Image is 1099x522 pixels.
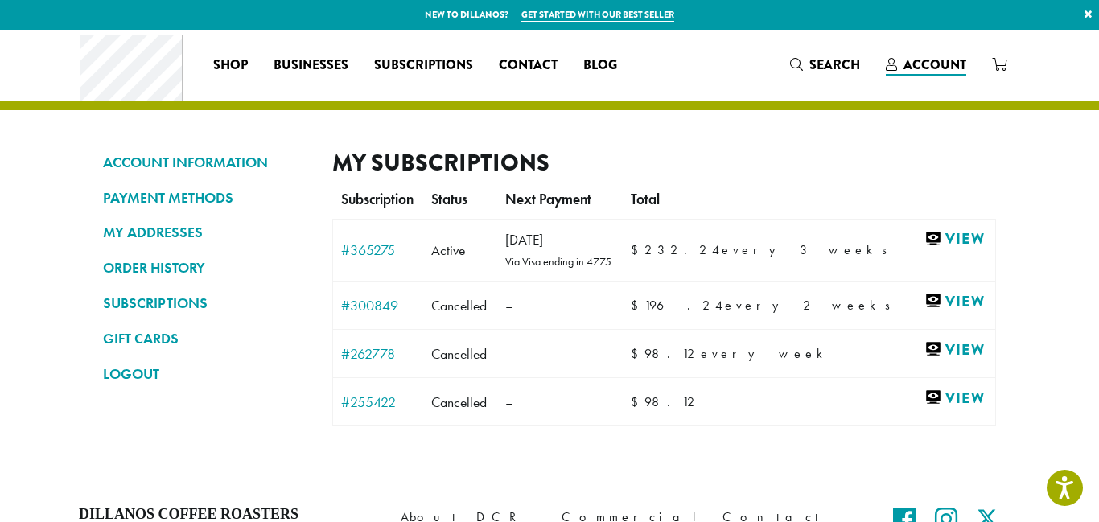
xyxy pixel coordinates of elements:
a: MY ADDRESSES [103,219,308,246]
td: – [497,282,623,330]
td: [DATE] [497,219,623,282]
a: Shop [200,52,261,78]
span: Subscriptions [374,55,473,76]
a: SUBSCRIPTIONS [103,290,308,317]
nav: Account pages [103,149,308,443]
small: Via Visa ending in 4775 [505,254,611,269]
a: #255422 [341,395,415,409]
span: $ [631,297,644,314]
span: Businesses [274,55,348,76]
a: View [924,339,987,360]
span: 98.12 [631,393,701,410]
a: Search [777,51,873,78]
span: $ [631,393,644,410]
span: Contact [499,55,558,76]
span: Next Payment [505,191,591,208]
span: Search [809,55,860,74]
td: Cancelled [423,282,496,330]
td: Cancelled [423,330,496,378]
a: #365275 [341,243,415,257]
a: View [924,229,987,249]
h2: My Subscriptions [332,149,996,177]
td: Active [423,219,496,282]
a: PAYMENT METHODS [103,184,308,212]
a: View [924,291,987,311]
a: GIFT CARDS [103,325,308,352]
a: #300849 [341,298,415,313]
span: 196.24 [631,297,725,314]
a: ACCOUNT INFORMATION [103,149,308,176]
span: Subscription [341,191,414,208]
td: – [497,330,623,378]
span: $ [631,241,644,258]
span: Status [431,191,467,208]
span: Shop [213,55,248,76]
a: LOGOUT [103,360,308,388]
span: $ [631,345,644,362]
td: Cancelled [423,378,496,426]
td: – [497,378,623,426]
a: #262778 [341,347,415,361]
span: Blog [583,55,617,76]
span: 232.24 [631,241,722,258]
span: 98.12 [631,345,701,362]
a: ORDER HISTORY [103,254,308,282]
td: every 2 weeks [623,282,917,330]
span: Account [903,55,966,74]
a: Get started with our best seller [521,8,674,22]
td: every 3 weeks [623,219,917,282]
span: Total [631,191,660,208]
td: every week [623,330,917,378]
a: View [924,388,987,408]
